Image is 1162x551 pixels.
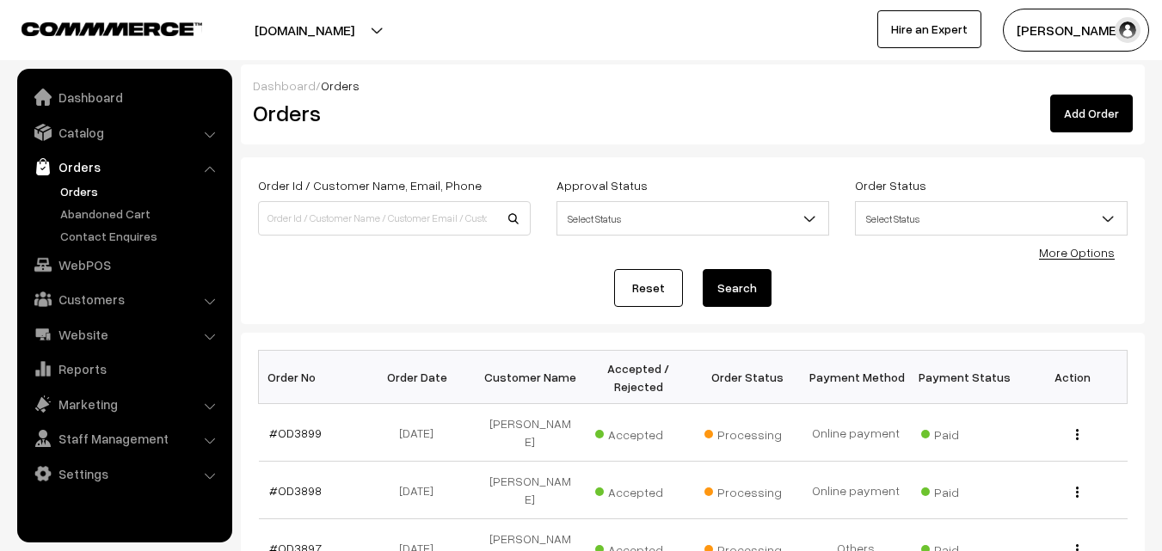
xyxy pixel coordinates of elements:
[258,176,482,194] label: Order Id / Customer Name, Email, Phone
[1050,95,1133,132] a: Add Order
[258,201,531,236] input: Order Id / Customer Name / Customer Email / Customer Phone
[802,404,910,462] td: Online payment
[1039,245,1115,260] a: More Options
[321,78,360,93] span: Orders
[556,201,829,236] span: Select Status
[693,351,802,404] th: Order Status
[910,351,1018,404] th: Payment Status
[22,389,226,419] a: Marketing
[56,182,226,200] a: Orders
[921,421,1007,444] span: Paid
[56,205,226,223] a: Abandoned Cart
[253,77,1133,95] div: /
[367,351,476,404] th: Order Date
[269,425,322,440] a: #OD3899
[921,479,1007,501] span: Paid
[476,462,584,519] td: [PERSON_NAME]
[595,479,681,501] span: Accepted
[259,351,367,404] th: Order No
[877,10,981,48] a: Hire an Expert
[22,249,226,280] a: WebPOS
[22,17,172,38] a: COMMMERCE
[476,351,584,404] th: Customer Name
[22,458,226,489] a: Settings
[584,351,692,404] th: Accepted / Rejected
[557,204,828,234] span: Select Status
[1003,9,1149,52] button: [PERSON_NAME]
[367,404,476,462] td: [DATE]
[22,423,226,454] a: Staff Management
[22,284,226,315] a: Customers
[367,462,476,519] td: [DATE]
[856,204,1127,234] span: Select Status
[22,22,202,35] img: COMMMERCE
[1115,17,1140,43] img: user
[556,176,648,194] label: Approval Status
[1018,351,1127,404] th: Action
[22,353,226,384] a: Reports
[1076,429,1079,440] img: Menu
[56,227,226,245] a: Contact Enquires
[476,404,584,462] td: [PERSON_NAME]
[703,269,772,307] button: Search
[22,151,226,182] a: Orders
[802,351,910,404] th: Payment Method
[802,462,910,519] td: Online payment
[22,117,226,148] a: Catalog
[22,319,226,350] a: Website
[269,483,322,498] a: #OD3898
[704,421,790,444] span: Processing
[253,100,529,126] h2: Orders
[855,201,1128,236] span: Select Status
[194,9,415,52] button: [DOMAIN_NAME]
[253,78,316,93] a: Dashboard
[855,176,926,194] label: Order Status
[595,421,681,444] span: Accepted
[614,269,683,307] a: Reset
[22,82,226,113] a: Dashboard
[1076,487,1079,498] img: Menu
[704,479,790,501] span: Processing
